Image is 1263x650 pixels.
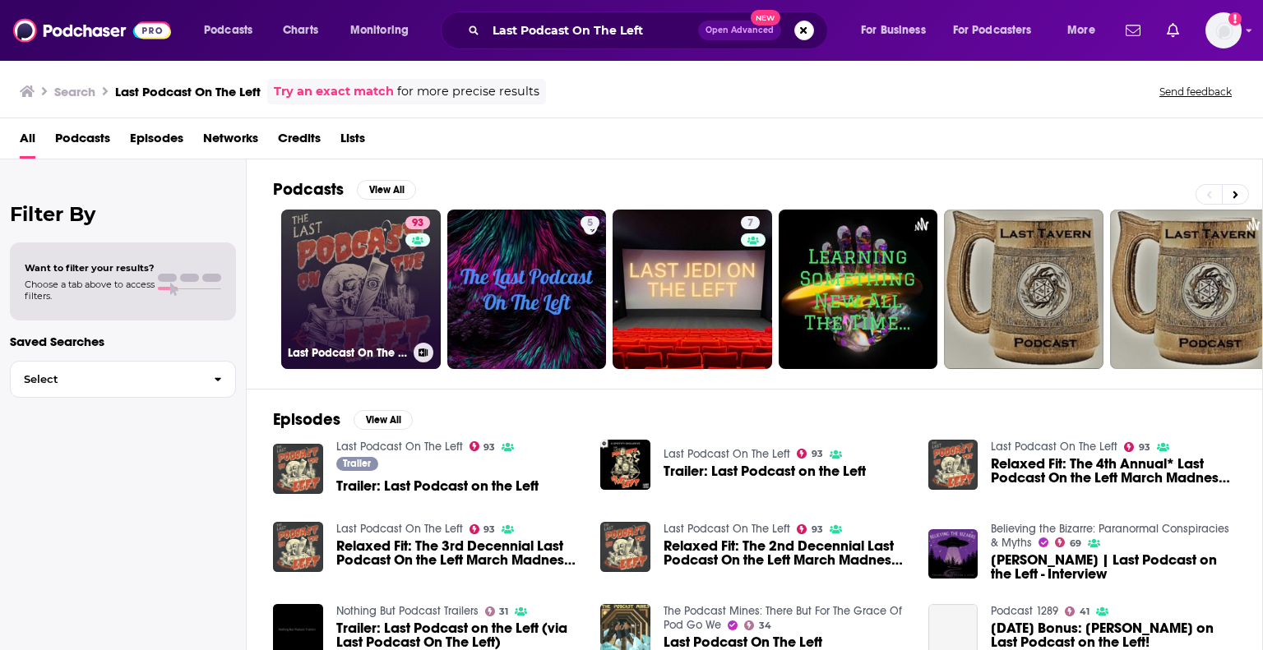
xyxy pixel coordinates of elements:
[751,10,780,25] span: New
[412,215,423,232] span: 93
[272,17,328,44] a: Charts
[991,621,1236,649] a: Halloween Bonus: Jesse on Last Podcast on the Left!
[470,524,496,534] a: 93
[664,464,866,478] a: Trailer: Last Podcast on the Left
[283,19,318,42] span: Charts
[600,440,650,490] img: Trailer: Last Podcast on the Left
[115,84,261,99] h3: Last Podcast On The Left
[350,19,409,42] span: Monitoring
[278,125,321,159] a: Credits
[581,216,599,229] a: 5
[741,216,760,229] a: 7
[1205,12,1242,48] span: Logged in as MackenzieCollier
[1056,17,1116,44] button: open menu
[664,635,822,649] span: Last Podcast On The Left
[953,19,1032,42] span: For Podcasters
[288,346,407,360] h3: Last Podcast On The Left
[942,17,1056,44] button: open menu
[1067,19,1095,42] span: More
[54,84,95,99] h3: Search
[485,606,509,616] a: 31
[204,19,252,42] span: Podcasts
[991,440,1117,454] a: Last Podcast On The Left
[336,539,581,567] a: Relaxed Fit: The 3rd Decennial Last Podcast On the Left March Madness of Murder
[991,553,1236,581] span: [PERSON_NAME] | Last Podcast on the Left - Interview
[747,215,753,232] span: 7
[336,479,539,493] a: Trailer: Last Podcast on the Left
[456,12,844,49] div: Search podcasts, credits, & more...
[928,529,978,579] img: Ed Larson | Last Podcast on the Left - Interview
[281,210,441,369] a: 93Last Podcast On The Left
[343,459,371,468] span: Trailer
[273,522,323,572] img: Relaxed Fit: The 3rd Decennial Last Podcast On the Left March Madness of Murder
[812,526,823,533] span: 93
[600,522,650,572] img: Relaxed Fit: The 2nd Decennial Last Podcast On the Left March Madness of Murder
[664,604,902,632] a: The Podcast Mines: There But For The Grace Of Pod Go We
[499,608,508,615] span: 31
[1228,12,1242,25] svg: Add a profile image
[273,179,344,200] h2: Podcasts
[1080,608,1090,615] span: 41
[273,179,416,200] a: PodcastsView All
[1119,16,1147,44] a: Show notifications dropdown
[991,522,1229,550] a: Believing the Bizarre: Paranormal Conspiracies & Myths
[861,19,926,42] span: For Business
[130,125,183,159] a: Episodes
[273,444,323,494] img: Trailer: Last Podcast on the Left
[1139,444,1150,451] span: 93
[203,125,258,159] a: Networks
[849,17,946,44] button: open menu
[470,441,496,451] a: 93
[20,125,35,159] a: All
[928,440,978,490] img: Relaxed Fit: The 4th Annual* Last Podcast On the Left March Madness of Murder
[991,457,1236,485] a: Relaxed Fit: The 4th Annual* Last Podcast On the Left March Madness of Murder
[613,210,772,369] a: 7
[1065,606,1090,616] a: 41
[1205,12,1242,48] button: Show profile menu
[1154,85,1237,99] button: Send feedback
[339,17,430,44] button: open menu
[336,604,479,618] a: Nothing But Podcast Trailers
[486,17,698,44] input: Search podcasts, credits, & more...
[706,26,774,35] span: Open Advanced
[1160,16,1186,44] a: Show notifications dropdown
[1055,537,1081,547] a: 69
[698,21,781,40] button: Open AdvancedNew
[397,82,539,101] span: for more precise results
[664,539,909,567] span: Relaxed Fit: The 2nd Decennial Last Podcast On the Left March Madness of Murder
[25,279,155,302] span: Choose a tab above to access filters.
[13,15,171,46] img: Podchaser - Follow, Share and Rate Podcasts
[273,409,413,430] a: EpisodesView All
[10,334,236,349] p: Saved Searches
[340,125,365,159] a: Lists
[587,215,593,232] span: 5
[336,621,581,649] span: Trailer: Last Podcast on the Left (via Last Podcast On The Left)
[1124,442,1150,452] a: 93
[1205,12,1242,48] img: User Profile
[55,125,110,159] a: Podcasts
[483,526,495,533] span: 93
[405,216,430,229] a: 93
[797,524,823,534] a: 93
[797,449,823,459] a: 93
[273,409,340,430] h2: Episodes
[11,374,201,385] span: Select
[354,410,413,430] button: View All
[991,621,1236,649] span: [DATE] Bonus: [PERSON_NAME] on Last Podcast on the Left!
